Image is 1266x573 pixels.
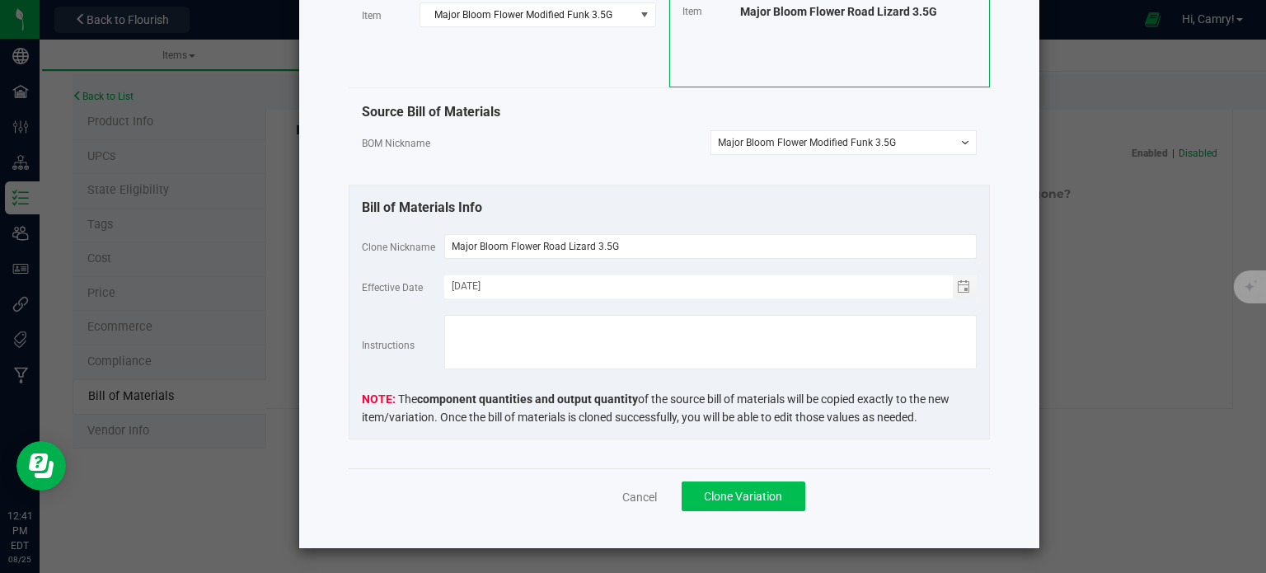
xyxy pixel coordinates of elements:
[362,392,949,424] span: The of the source bill of materials will be copied exactly to the new item/variation. Once the bi...
[362,138,430,149] span: BOM Nickname
[362,240,435,255] label: Clone Nickname
[682,481,805,511] button: Clone Variation
[362,280,423,295] label: Effective Date
[362,338,415,353] label: Instructions
[16,441,66,491] iframe: Resource center
[953,275,977,298] span: Toggle calendar
[444,234,977,259] input: Nickname
[417,392,638,406] strong: component quantities and output quantity
[622,489,657,505] a: Cancel
[362,198,977,218] div: Bill of Materials Info
[420,3,635,26] span: Major Bloom Flower Modified Funk 3.5G
[682,4,702,19] label: Item
[362,8,382,23] label: Item
[362,104,500,120] span: Source Bill of Materials
[444,275,953,296] input: null
[704,490,782,503] span: Clone Variation
[740,5,937,18] span: Major Bloom Flower Road Lizard 3.5G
